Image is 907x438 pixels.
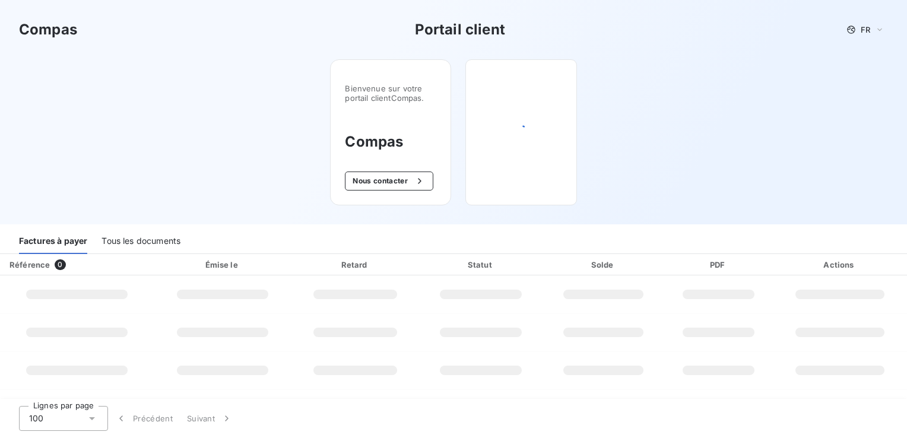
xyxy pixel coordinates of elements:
div: PDF [667,259,770,271]
div: Retard [294,259,417,271]
span: FR [861,25,870,34]
div: Émise le [156,259,290,271]
span: Bienvenue sur votre portail client Compas . [345,84,436,103]
div: Statut [421,259,541,271]
button: Précédent [108,406,180,431]
h3: Compas [19,19,77,40]
div: Tous les documents [102,229,180,254]
button: Nous contacter [345,172,433,191]
div: Actions [775,259,905,271]
h3: Portail client [415,19,505,40]
span: 100 [29,412,43,424]
h3: Compas [345,131,436,153]
div: Factures à payer [19,229,87,254]
span: 0 [55,259,65,270]
div: Référence [9,260,50,269]
div: Solde [546,259,662,271]
button: Suivant [180,406,240,431]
